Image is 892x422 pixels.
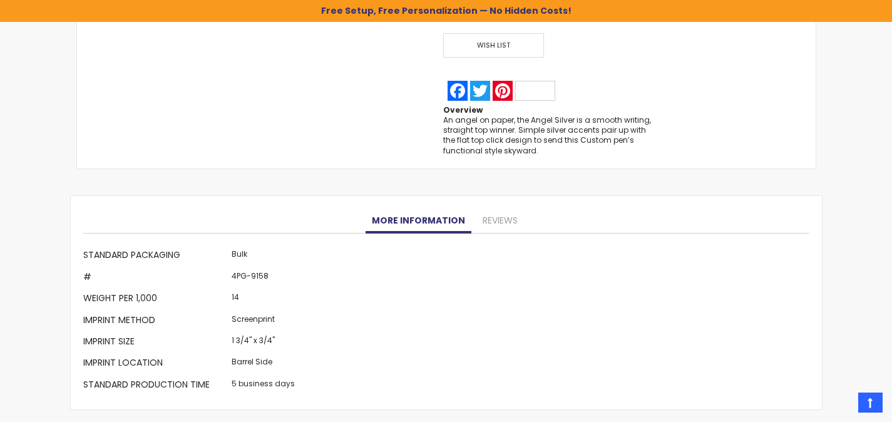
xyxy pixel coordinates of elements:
a: Pinterest [491,81,556,101]
td: 4PG-9158 [228,267,298,289]
span: Wish List [443,33,543,58]
div: An angel on paper, the Angel Silver is a smooth writing, straight top winner. Simple silver accen... [443,115,651,156]
a: Reviews [476,208,524,234]
th: Imprint Method [83,311,228,332]
a: Wish List [443,33,547,58]
th: Standard Production Time [83,375,228,396]
td: Bulk [228,246,298,267]
td: 1 3/4" x 3/4" [228,332,298,354]
th: Standard Packaging [83,246,228,267]
strong: Overview [443,105,483,115]
td: Barrel Side [228,354,298,375]
th: Weight per 1,000 [83,289,228,311]
td: 14 [228,289,298,311]
a: Facebook [446,81,469,101]
a: Twitter [469,81,491,101]
th: Imprint Size [83,332,228,354]
td: Screenprint [228,311,298,332]
a: More Information [366,208,471,234]
th: Imprint Location [83,354,228,375]
th: # [83,267,228,289]
td: 5 business days [228,375,298,396]
a: Top [858,393,883,413]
